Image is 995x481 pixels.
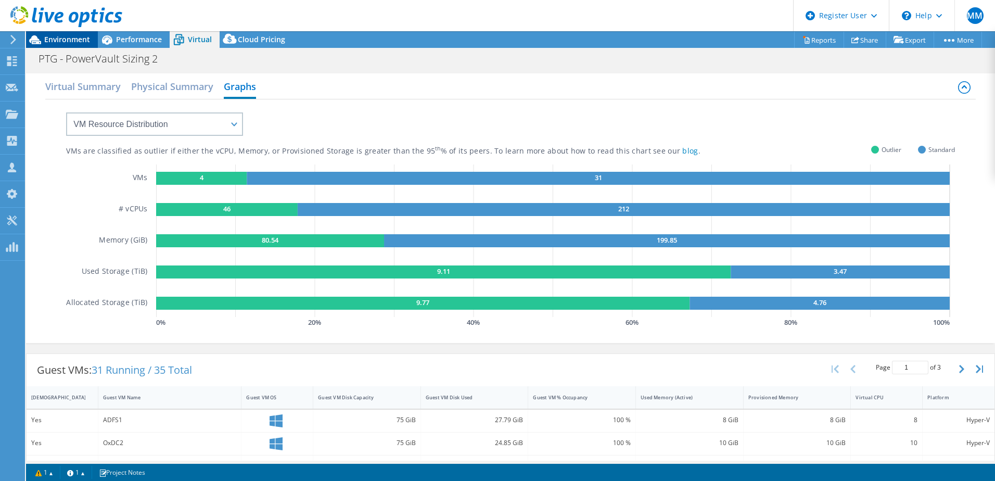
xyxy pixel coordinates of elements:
div: 0 GiB [748,460,846,472]
a: Reports [794,32,844,48]
div: Yes [31,414,93,426]
a: Export [886,32,934,48]
div: No [31,460,93,472]
a: blog [682,146,698,156]
text: 199.85 [657,235,677,245]
span: MM [967,7,984,24]
div: Guest VM Name [103,394,224,401]
text: 80 % [784,318,797,327]
text: 4 [199,173,203,182]
div: - % [533,460,631,472]
h2: Virtual Summary [45,76,121,97]
a: 1 [28,466,60,479]
div: Guest VM Disk Capacity [318,394,403,401]
span: 3 [937,363,941,372]
span: 31 Running / 35 Total [92,363,192,377]
div: Guest VMs: [27,354,202,386]
sup: th [435,145,441,152]
div: 0 GiB [426,460,524,472]
div: Used Memory (Active) [641,394,726,401]
div: Virtual CPU [856,394,905,401]
h2: Physical Summary [131,76,213,97]
h5: Allocated Storage (TiB) [66,297,147,310]
span: Virtual [188,34,212,44]
text: 80.54 [262,235,279,245]
a: More [934,32,982,48]
div: 24.85 GiB [426,437,524,449]
div: 4 [856,460,917,472]
div: Guest VM Disk Used [426,394,511,401]
div: Platform [927,394,977,401]
h1: PTG - PowerVault Sizing 2 [34,53,174,65]
div: 100 % [533,437,631,449]
span: Standard [928,144,955,156]
text: 0 % [156,318,165,327]
div: 100 % [533,414,631,426]
div: 8 [856,414,917,426]
text: 3.47 [834,267,847,276]
h2: Graphs [224,76,256,99]
div: OxDC2 [103,437,237,449]
div: 75 GiB [318,414,416,426]
div: 8 GiB [641,414,738,426]
a: Share [844,32,886,48]
text: 46 [223,204,231,213]
div: [DEMOGRAPHIC_DATA] [31,394,81,401]
span: Environment [44,34,90,44]
h5: Memory (GiB) [99,234,147,247]
div: 0 GiB [318,460,416,472]
div: VMs are classified as outlier if either the vCPU, Memory, or Provisioned Storage is greater than ... [66,146,752,156]
div: Yes [31,437,93,449]
text: 31 [594,173,602,182]
div: Hyper-V [927,460,990,472]
text: 9.11 [437,267,450,276]
div: OxfordVMM [103,460,237,472]
div: 75 GiB [318,437,416,449]
a: 1 [60,466,92,479]
svg: GaugeChartPercentageAxisTexta [156,317,955,327]
div: 10 GiB [641,437,738,449]
a: Project Notes [92,466,152,479]
text: 212 [618,204,629,213]
h5: Used Storage (TiB) [82,265,148,279]
div: 0 GiB [641,460,738,472]
text: 100 % [933,318,950,327]
input: jump to page [892,361,928,374]
div: Hyper-V [927,414,990,426]
svg: \n [902,11,911,20]
div: 27.79 GiB [426,414,524,426]
div: Provisioned Memory [748,394,834,401]
div: Hyper-V [927,437,990,449]
text: 60 % [626,318,639,327]
div: 10 GiB [748,437,846,449]
span: Cloud Pricing [238,34,285,44]
text: 40 % [467,318,480,327]
div: Guest VM % Occupancy [533,394,618,401]
div: 10 [856,437,917,449]
span: Performance [116,34,162,44]
h5: # vCPUs [119,203,148,216]
div: ADFS1 [103,414,237,426]
span: Outlier [882,144,901,156]
div: Guest VM OS [246,394,296,401]
div: 8 GiB [748,414,846,426]
text: 20 % [308,318,321,327]
text: 9.77 [416,298,429,307]
span: Page of [876,361,941,374]
h5: VMs [133,172,148,185]
text: 4.76 [813,298,826,307]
